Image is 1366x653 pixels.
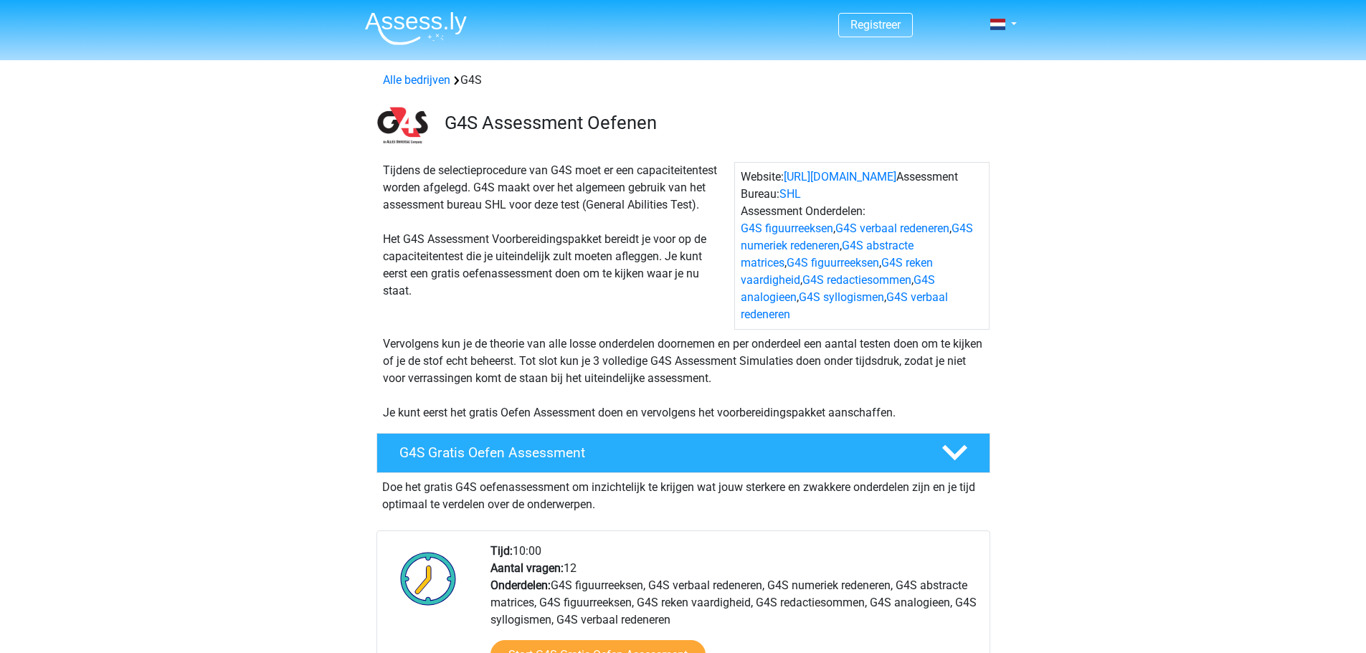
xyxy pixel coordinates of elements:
[377,335,990,421] div: Vervolgens kun je de theorie van alle losse onderdelen doornemen en per onderdeel een aantal test...
[850,18,901,32] a: Registreer
[490,561,564,575] b: Aantal vragen:
[371,433,996,473] a: G4S Gratis Oefen Assessment
[399,444,919,461] h4: G4S Gratis Oefen Assessment
[392,543,465,614] img: Klok
[802,273,911,287] a: G4S redactiesommen
[377,72,990,89] div: G4S
[835,221,949,235] a: G4S verbaal redeneren
[365,11,467,45] img: Assessly
[734,162,990,330] div: Website: Assessment Bureau: Assessment Onderdelen: , , , , , , , , ,
[383,73,450,87] a: Alle bedrijven
[741,221,973,252] a: G4S numeriek redeneren
[490,544,513,558] b: Tijd:
[784,170,896,183] a: [URL][DOMAIN_NAME]
[741,221,833,235] a: G4S figuurreeksen
[741,273,935,304] a: G4S analogieen
[741,239,914,270] a: G4S abstracte matrices
[799,290,884,304] a: G4S syllogismen
[445,112,979,134] h3: G4S Assessment Oefenen
[741,290,948,321] a: G4S verbaal redeneren
[787,256,879,270] a: G4S figuurreeksen
[741,256,933,287] a: G4S reken vaardigheid
[376,473,990,513] div: Doe het gratis G4S oefenassessment om inzichtelijk te krijgen wat jouw sterkere en zwakkere onder...
[490,578,551,592] b: Onderdelen:
[377,162,734,330] div: Tijdens de selectieprocedure van G4S moet er een capaciteitentest worden afgelegd. G4S maakt over...
[779,187,801,201] a: SHL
